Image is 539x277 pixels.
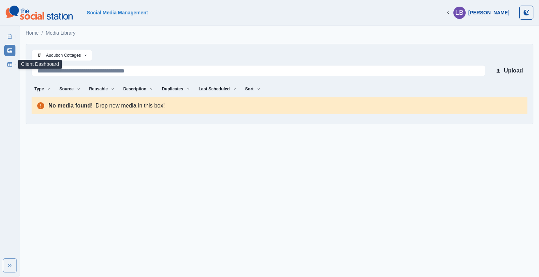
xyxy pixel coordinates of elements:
[26,29,75,37] nav: breadcrumb
[36,52,43,59] img: default-building-icon.png
[87,10,148,15] a: Social Media Management
[95,102,165,110] div: Drop new media in this box!
[120,83,156,95] button: Description
[56,83,84,95] button: Source
[46,29,75,37] a: Media Library
[86,83,118,95] button: Reusable
[41,29,43,37] span: /
[4,31,15,42] a: Post Schedule
[440,6,515,20] button: [PERSON_NAME]
[48,102,93,110] div: No media found!
[4,45,15,56] a: Media Library
[3,258,17,272] button: Expand
[32,83,54,95] button: Type
[6,6,73,20] img: logoTextSVG.62801f218bc96a9b266caa72a09eb111.svg
[26,29,39,37] a: Home
[242,83,264,95] button: Sort
[468,10,510,16] div: [PERSON_NAME]
[32,50,92,61] button: Audubon Cottages
[455,4,463,21] div: Lisa Beers
[519,6,533,20] button: Toggle Mode
[159,83,193,95] button: Duplicates
[491,64,527,78] button: Upload
[196,83,240,95] button: Last Scheduled
[4,59,15,70] a: Client Dashboard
